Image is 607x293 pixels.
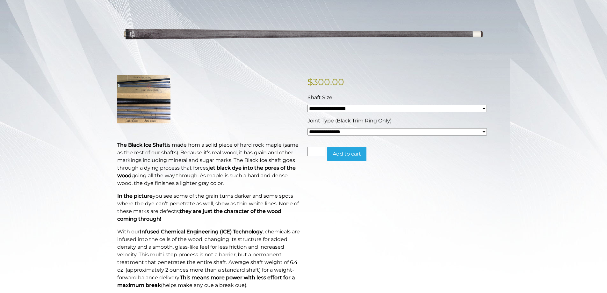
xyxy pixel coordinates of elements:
strong: In the picture [117,193,153,199]
span: Shaft Size [307,94,332,100]
strong: they are just the character of the wood coming through! [117,208,281,222]
p: With our , chemicals are infused into the cells of the wood, changing its structure for added den... [117,228,300,289]
p: you see some of the grain turns darker and some spots where the dye can’t penetrate as well, show... [117,192,300,223]
bdi: 300.00 [307,77,344,87]
img: pechauer-black-ice-break-shaft-lightened.png [117,3,490,65]
strong: The Black Ice Shaft [117,142,167,148]
button: Add to cart [327,147,366,161]
input: Product quantity [307,147,326,156]
span: Joint Type (Black Trim Ring Only) [307,118,392,124]
p: is made from a solid piece of hard rock maple (same as the rest of our shafts). Because it’s real... [117,141,300,187]
b: jet black dye into the pores of the wood [117,165,296,179]
strong: This means more power with less effort for a maximum break [117,275,295,288]
strong: Infused Chemical Engineering (ICE) Technology [140,229,263,235]
span: $ [307,77,313,87]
